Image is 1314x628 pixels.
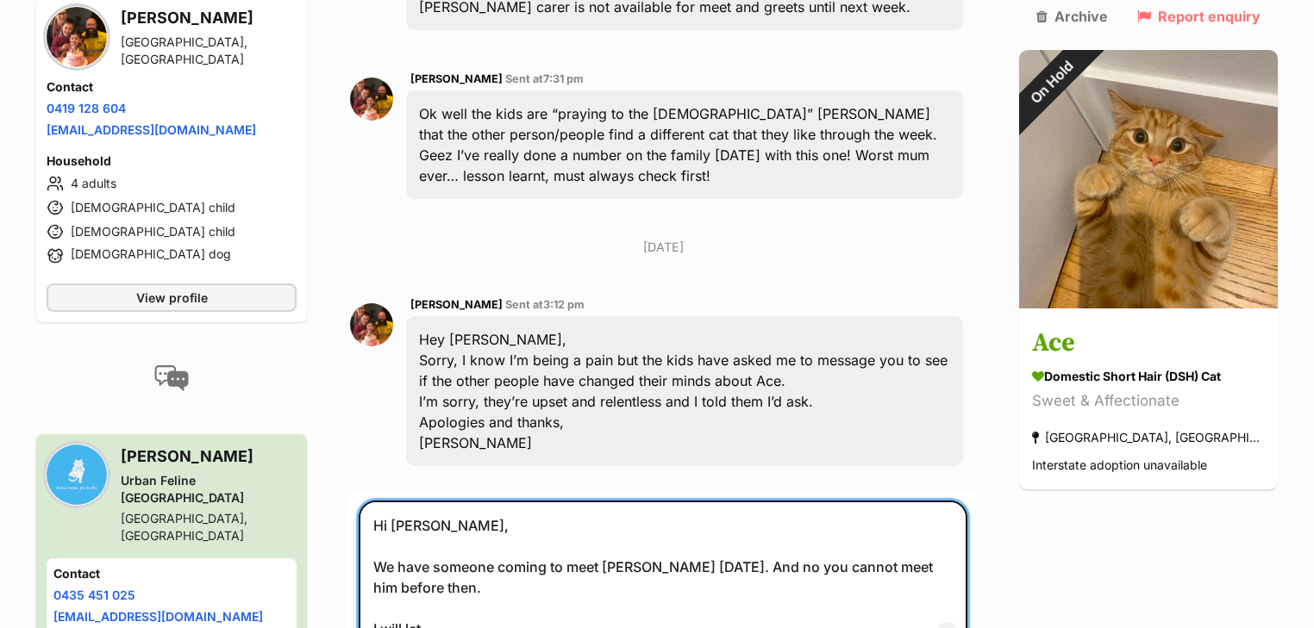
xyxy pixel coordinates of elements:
h4: Household [47,152,297,170]
h4: Contact [53,565,290,582]
img: conversation-icon-4a6f8262b818ee0b60e3300018af0b2d0b884aa5de6e9bcb8d3d4eeb1a70a7c4.svg [154,365,189,391]
span: Sent at [505,298,585,311]
a: Ace Domestic Short Hair (DSH) Cat Sweet & Affectionate [GEOGRAPHIC_DATA], [GEOGRAPHIC_DATA] Inter... [1019,312,1278,490]
p: [DATE] [350,238,976,256]
li: 4 adults [47,173,297,194]
span: [PERSON_NAME] [410,298,503,311]
div: [GEOGRAPHIC_DATA], [GEOGRAPHIC_DATA] [121,34,297,68]
span: View profile [136,289,208,307]
span: 7:31 pm [543,72,584,85]
div: Hey [PERSON_NAME], Sorry, I know I’m being a pain but the kids have asked me to message you to se... [406,316,963,466]
img: Terri Hill profile pic [350,303,393,346]
li: [DEMOGRAPHIC_DATA] dog [47,246,297,266]
span: 3:12 pm [543,298,585,311]
a: [EMAIL_ADDRESS][DOMAIN_NAME] [47,122,256,137]
div: Ok well the kids are “praying to the [DEMOGRAPHIC_DATA]” [PERSON_NAME] that the other person/peop... [406,90,963,199]
a: 0419 128 604 [47,101,126,115]
span: [PERSON_NAME] [410,72,503,85]
img: Urban Feline Australia profile pic [47,445,107,505]
h3: Ace [1032,325,1265,364]
a: On Hold [1019,295,1278,312]
div: Sweet & Affectionate [1032,390,1265,413]
a: [EMAIL_ADDRESS][DOMAIN_NAME] [53,609,263,624]
h3: [PERSON_NAME] [121,6,297,30]
div: Domestic Short Hair (DSH) Cat [1032,368,1265,386]
img: Terri Hill profile pic [47,7,107,67]
img: Terri Hill profile pic [350,78,393,121]
a: Report enquiry [1137,9,1261,24]
a: View profile [47,283,297,312]
div: [GEOGRAPHIC_DATA], [GEOGRAPHIC_DATA] [121,510,297,544]
a: 0435 451 025 [53,588,135,602]
span: Interstate adoption unavailable [1032,458,1207,473]
div: On Hold [995,27,1107,139]
span: Sent at [505,72,584,85]
h3: [PERSON_NAME] [121,445,297,469]
img: Ace [1019,50,1278,308]
div: [GEOGRAPHIC_DATA], [GEOGRAPHIC_DATA] [1032,426,1265,450]
a: Archive [1036,9,1108,24]
div: Urban Feline [GEOGRAPHIC_DATA] [121,472,297,507]
li: [DEMOGRAPHIC_DATA] child [47,197,297,218]
li: [DEMOGRAPHIC_DATA] child [47,221,297,242]
h4: Contact [47,78,297,96]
